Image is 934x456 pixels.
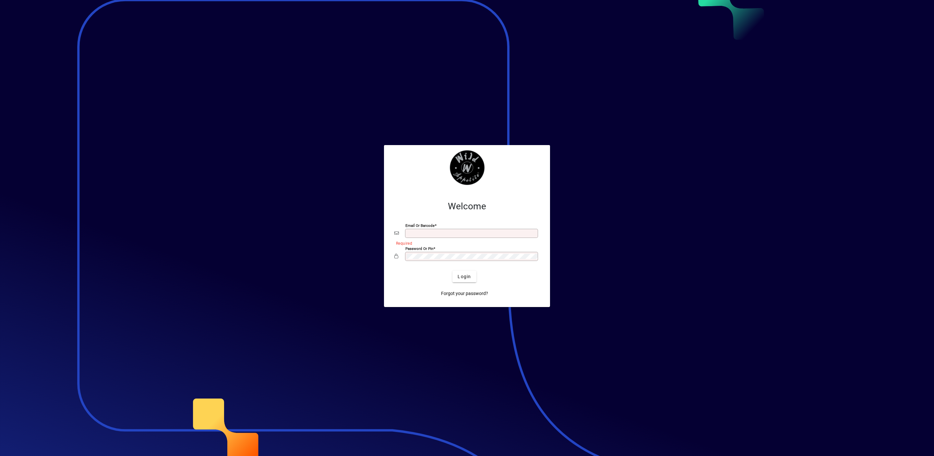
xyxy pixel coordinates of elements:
[396,240,534,246] mat-error: Required
[441,290,488,297] span: Forgot your password?
[438,288,491,299] a: Forgot your password?
[458,273,471,280] span: Login
[405,223,435,228] mat-label: Email or Barcode
[452,271,476,282] button: Login
[405,246,433,251] mat-label: Password or Pin
[394,201,540,212] h2: Welcome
